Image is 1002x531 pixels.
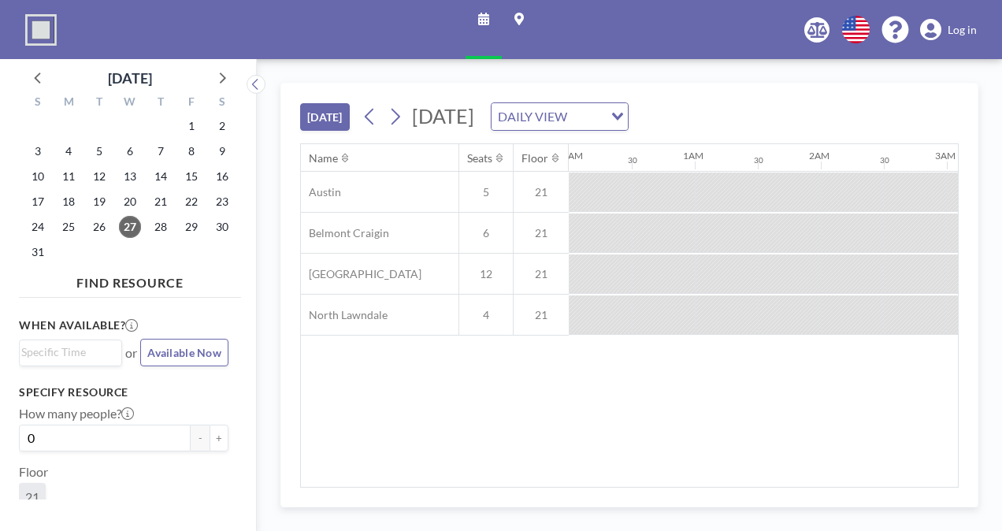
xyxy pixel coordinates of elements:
[180,140,202,162] span: Friday, August 8, 2025
[300,103,350,131] button: [DATE]
[19,385,228,399] h3: Specify resource
[19,464,48,480] label: Floor
[88,191,110,213] span: Tuesday, August 19, 2025
[459,267,513,281] span: 12
[211,191,233,213] span: Saturday, August 23, 2025
[88,140,110,162] span: Tuesday, August 5, 2025
[180,216,202,238] span: Friday, August 29, 2025
[412,104,474,128] span: [DATE]
[147,346,221,359] span: Available Now
[211,140,233,162] span: Saturday, August 9, 2025
[210,425,228,451] button: +
[27,216,49,238] span: Sunday, August 24, 2025
[211,216,233,238] span: Saturday, August 30, 2025
[27,140,49,162] span: Sunday, August 3, 2025
[754,155,763,165] div: 30
[948,23,977,37] span: Log in
[108,67,152,89] div: [DATE]
[119,165,141,188] span: Wednesday, August 13, 2025
[514,226,569,240] span: 21
[211,165,233,188] span: Saturday, August 16, 2025
[301,185,341,199] span: Austin
[206,93,237,113] div: S
[150,140,172,162] span: Thursday, August 7, 2025
[683,150,703,162] div: 1AM
[58,191,80,213] span: Monday, August 18, 2025
[628,155,637,165] div: 30
[27,165,49,188] span: Sunday, August 10, 2025
[115,93,146,113] div: W
[935,150,956,162] div: 3AM
[150,165,172,188] span: Thursday, August 14, 2025
[150,216,172,238] span: Thursday, August 28, 2025
[119,216,141,238] span: Wednesday, August 27, 2025
[58,140,80,162] span: Monday, August 4, 2025
[467,151,492,165] div: Seats
[459,308,513,322] span: 4
[27,241,49,263] span: Sunday, August 31, 2025
[191,425,210,451] button: -
[459,226,513,240] span: 6
[301,267,421,281] span: [GEOGRAPHIC_DATA]
[88,216,110,238] span: Tuesday, August 26, 2025
[514,308,569,322] span: 21
[88,165,110,188] span: Tuesday, August 12, 2025
[920,19,977,41] a: Log in
[150,191,172,213] span: Thursday, August 21, 2025
[25,489,39,505] span: 21
[125,345,137,361] span: or
[145,93,176,113] div: T
[809,150,829,162] div: 2AM
[309,151,338,165] div: Name
[301,308,388,322] span: North Lawndale
[119,140,141,162] span: Wednesday, August 6, 2025
[180,191,202,213] span: Friday, August 22, 2025
[176,93,206,113] div: F
[211,115,233,137] span: Saturday, August 2, 2025
[521,151,548,165] div: Floor
[19,406,134,421] label: How many people?
[54,93,84,113] div: M
[301,226,389,240] span: Belmont Craigin
[119,191,141,213] span: Wednesday, August 20, 2025
[495,106,570,127] span: DAILY VIEW
[20,340,121,364] div: Search for option
[140,339,228,366] button: Available Now
[84,93,115,113] div: T
[180,115,202,137] span: Friday, August 1, 2025
[23,93,54,113] div: S
[25,14,57,46] img: organization-logo
[27,191,49,213] span: Sunday, August 17, 2025
[514,267,569,281] span: 21
[58,165,80,188] span: Monday, August 11, 2025
[880,155,889,165] div: 30
[180,165,202,188] span: Friday, August 15, 2025
[19,269,241,291] h4: FIND RESOURCE
[557,150,583,162] div: 12AM
[459,185,513,199] span: 5
[572,106,602,127] input: Search for option
[514,185,569,199] span: 21
[58,216,80,238] span: Monday, August 25, 2025
[21,343,113,361] input: Search for option
[492,103,628,130] div: Search for option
